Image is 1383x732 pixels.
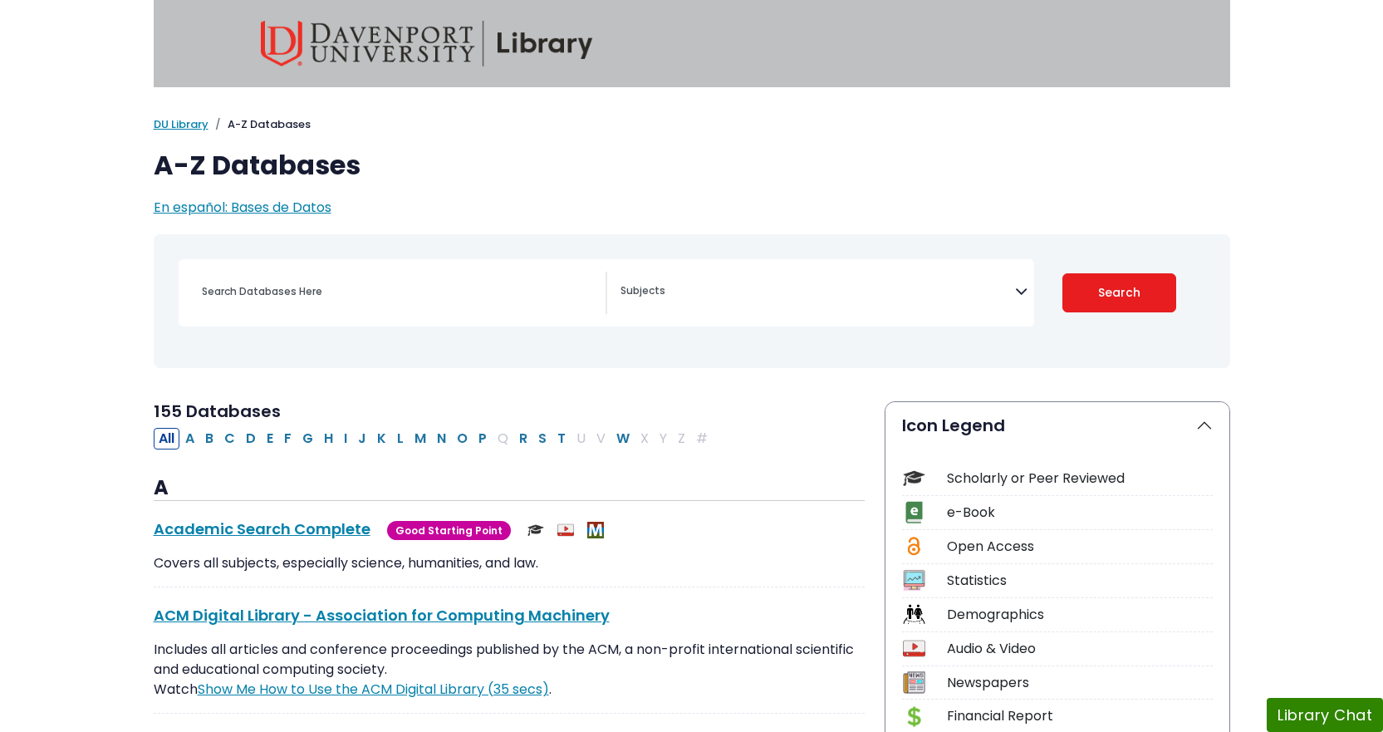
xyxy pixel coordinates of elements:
[192,279,606,303] input: Search database by title or keyword
[208,116,311,133] li: A-Z Databases
[154,116,1230,133] nav: breadcrumb
[219,428,240,450] button: Filter Results C
[947,639,1213,659] div: Audio & Video
[432,428,451,450] button: Filter Results N
[473,428,492,450] button: Filter Results P
[392,428,409,450] button: Filter Results L
[903,501,925,523] img: Icon e-Book
[154,428,179,450] button: All
[241,428,261,450] button: Filter Results D
[154,150,1230,181] h1: A-Z Databases
[947,571,1213,591] div: Statistics
[1267,698,1383,732] button: Library Chat
[279,428,297,450] button: Filter Results F
[903,671,925,694] img: Icon Newspapers
[1062,273,1176,312] button: Submit for Search Results
[904,535,924,558] img: Icon Open Access
[903,603,925,626] img: Icon Demographics
[903,705,925,728] img: Icon Financial Report
[410,428,431,450] button: Filter Results M
[557,522,574,538] img: Audio & Video
[527,522,544,538] img: Scholarly or Peer Reviewed
[372,428,391,450] button: Filter Results K
[154,198,331,217] a: En español: Bases de Datos
[533,428,552,450] button: Filter Results S
[903,467,925,489] img: Icon Scholarly or Peer Reviewed
[514,428,532,450] button: Filter Results R
[611,428,635,450] button: Filter Results W
[387,521,511,540] span: Good Starting Point
[903,569,925,592] img: Icon Statistics
[154,553,865,573] p: Covers all subjects, especially science, humanities, and law.
[262,428,278,450] button: Filter Results E
[947,673,1213,693] div: Newspapers
[947,503,1213,523] div: e-Book
[154,400,281,423] span: 155 Databases
[154,476,865,501] h3: A
[947,469,1213,489] div: Scholarly or Peer Reviewed
[452,428,473,450] button: Filter Results O
[339,428,352,450] button: Filter Results I
[885,402,1229,449] button: Icon Legend
[552,428,571,450] button: Filter Results T
[947,605,1213,625] div: Demographics
[154,234,1230,368] nav: Search filters
[200,428,218,450] button: Filter Results B
[261,21,593,66] img: Davenport University Library
[947,706,1213,726] div: Financial Report
[620,286,1015,299] textarea: Search
[198,680,549,699] a: Link opens in new window
[154,605,610,626] a: ACM Digital Library - Association for Computing Machinery
[180,428,199,450] button: Filter Results A
[154,116,208,132] a: DU Library
[903,637,925,660] img: Icon Audio & Video
[587,522,604,538] img: MeL (Michigan electronic Library)
[154,428,714,447] div: Alpha-list to filter by first letter of database name
[154,518,370,539] a: Academic Search Complete
[154,640,865,700] p: Includes all articles and conference proceedings published by the ACM, a non-profit international...
[947,537,1213,557] div: Open Access
[353,428,371,450] button: Filter Results J
[297,428,318,450] button: Filter Results G
[319,428,338,450] button: Filter Results H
